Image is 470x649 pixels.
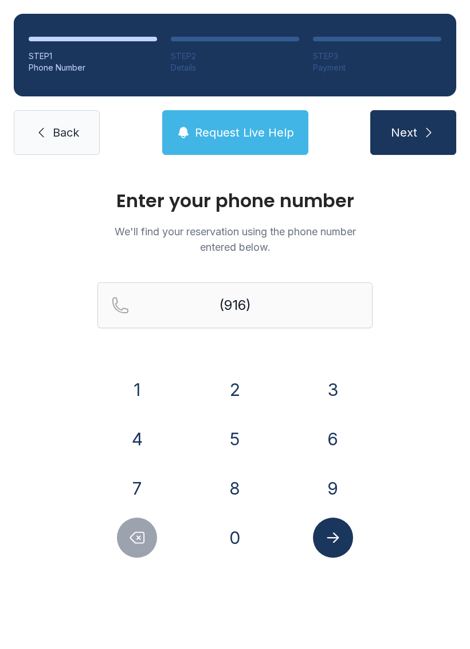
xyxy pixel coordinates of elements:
p: We'll find your reservation using the phone number entered below. [97,224,373,255]
button: 1 [117,370,157,410]
button: Delete number [117,518,157,558]
h1: Enter your phone number [97,192,373,210]
button: 9 [313,468,353,508]
button: 2 [215,370,255,410]
button: 6 [313,419,353,459]
button: 8 [215,468,255,508]
span: Next [391,125,417,141]
button: 3 [313,370,353,410]
div: Payment [313,62,441,73]
div: STEP 1 [29,50,157,62]
button: 5 [215,419,255,459]
button: 7 [117,468,157,508]
input: Reservation phone number [97,282,373,328]
span: Back [53,125,79,141]
div: STEP 3 [313,50,441,62]
div: Details [171,62,299,73]
div: Phone Number [29,62,157,73]
button: 4 [117,419,157,459]
div: STEP 2 [171,50,299,62]
span: Request Live Help [195,125,294,141]
button: Submit lookup form [313,518,353,558]
button: 0 [215,518,255,558]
